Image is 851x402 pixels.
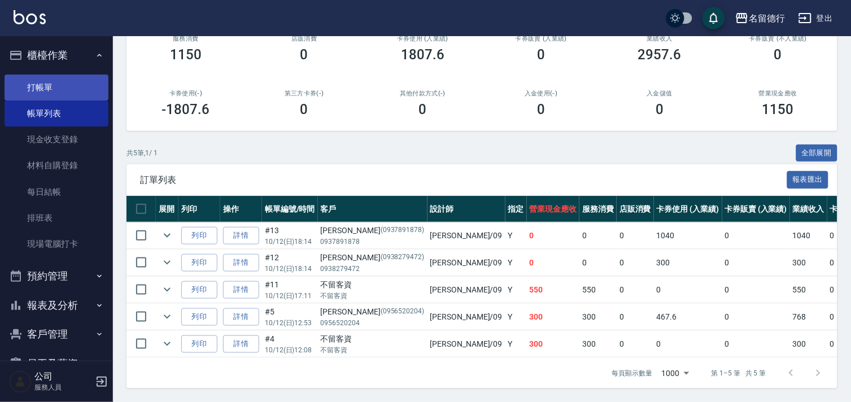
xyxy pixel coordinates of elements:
a: 打帳單 [5,75,108,100]
div: [PERSON_NAME] [321,306,425,318]
button: 列印 [181,335,217,353]
td: 0 [527,222,580,249]
div: 1000 [657,358,693,388]
h3: 0 [537,47,545,63]
p: 10/12 (日) 18:14 [265,237,315,247]
td: 300 [579,304,617,330]
h3: 0 [774,47,782,63]
p: 共 5 筆, 1 / 1 [126,148,158,158]
h3: 0 [300,47,308,63]
h2: 其他付款方式(-) [377,90,469,97]
td: 0 [722,250,791,276]
a: 報表匯出 [787,174,829,185]
td: Y [505,222,527,249]
span: 訂單列表 [140,174,787,186]
th: 業績收入 [790,196,827,222]
h3: -1807.6 [162,102,210,117]
td: 0 [527,250,580,276]
div: [PERSON_NAME] [321,252,425,264]
td: 0 [654,331,722,357]
button: 客戶管理 [5,320,108,349]
td: #13 [262,222,318,249]
h2: 第三方卡券(-) [259,90,350,97]
td: 300 [790,331,827,357]
button: 員工及薪資 [5,349,108,378]
button: 列印 [181,254,217,272]
p: 第 1–5 筆 共 5 筆 [712,368,766,378]
td: #11 [262,277,318,303]
button: 報表及分析 [5,291,108,320]
a: 現金收支登錄 [5,126,108,152]
h2: 卡券販賣 (入業績) [495,35,587,42]
td: 300 [654,250,722,276]
th: 展開 [156,196,178,222]
a: 詳情 [223,308,259,326]
td: [PERSON_NAME] /09 [427,277,505,303]
td: #5 [262,304,318,330]
td: Y [505,277,527,303]
td: 300 [790,250,827,276]
p: 10/12 (日) 18:14 [265,264,315,274]
td: 0 [654,277,722,303]
td: 467.6 [654,304,722,330]
div: [PERSON_NAME] [321,225,425,237]
p: 每頁顯示數量 [612,368,653,378]
th: 卡券使用 (入業績) [654,196,722,222]
a: 詳情 [223,254,259,272]
td: 1040 [790,222,827,249]
h2: 卡券販賣 (不入業績) [732,35,824,42]
td: 550 [527,277,580,303]
button: expand row [159,227,176,244]
td: 0 [617,250,654,276]
td: 0 [579,222,617,249]
td: [PERSON_NAME] /09 [427,222,505,249]
th: 服務消費 [579,196,617,222]
h3: 0 [537,102,545,117]
p: 0956520204 [321,318,425,328]
th: 設計師 [427,196,505,222]
td: 550 [579,277,617,303]
h2: 入金使用(-) [495,90,587,97]
td: [PERSON_NAME] /09 [427,304,505,330]
h3: 0 [419,102,427,117]
td: [PERSON_NAME] /09 [427,250,505,276]
td: 0 [722,222,791,249]
button: expand row [159,254,176,271]
p: (0956520204) [381,306,425,318]
button: 列印 [181,308,217,326]
div: 不留客資 [321,279,425,291]
a: 現場電腦打卡 [5,231,108,257]
h3: 0 [300,102,308,117]
th: 卡券販賣 (入業績) [722,196,791,222]
td: 0 [579,250,617,276]
p: 不留客資 [321,291,425,301]
p: 10/12 (日) 12:53 [265,318,315,328]
div: 不留客資 [321,333,425,345]
th: 客戶 [318,196,427,222]
h3: 1807.6 [401,47,444,63]
a: 帳單列表 [5,100,108,126]
p: (0938279472) [381,252,425,264]
h2: 業績收入 [614,35,705,42]
p: (0937891878) [381,225,425,237]
th: 指定 [505,196,527,222]
img: Person [9,370,32,393]
td: 0 [617,331,654,357]
td: 1040 [654,222,722,249]
a: 材料自購登錄 [5,152,108,178]
h3: 2957.6 [638,47,682,63]
p: 10/12 (日) 17:11 [265,291,315,301]
a: 排班表 [5,205,108,231]
td: Y [505,250,527,276]
button: 櫃檯作業 [5,41,108,70]
h3: 服務消費 [140,35,232,42]
td: 0 [722,277,791,303]
td: 0 [617,222,654,249]
td: 768 [790,304,827,330]
td: [PERSON_NAME] /09 [427,331,505,357]
td: #12 [262,250,318,276]
a: 詳情 [223,335,259,353]
button: save [702,7,725,29]
td: Y [505,331,527,357]
h2: 入金儲值 [614,90,705,97]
